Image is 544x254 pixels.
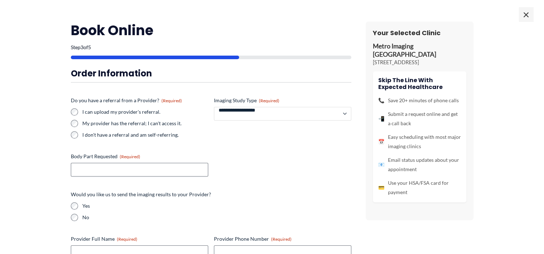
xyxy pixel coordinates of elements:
span: (Required) [271,236,292,242]
span: (Required) [117,236,137,242]
li: Save 20+ minutes of phone calls [378,96,461,105]
li: Use your HSA/FSA card for payment [378,178,461,197]
label: Body Part Requested [71,153,208,160]
li: Submit a request online and get a call back [378,109,461,128]
span: (Required) [161,98,182,103]
label: No [82,214,351,221]
p: Metro Imaging [GEOGRAPHIC_DATA] [373,42,466,59]
span: 📲 [378,114,384,123]
label: Provider Phone Number [214,235,351,243]
label: I can upload my provider's referral. [82,108,208,116]
label: I don't have a referral and am self-referring. [82,131,208,138]
legend: Do you have a referral from a Provider? [71,97,182,104]
p: [STREET_ADDRESS] [373,59,466,66]
h3: Your Selected Clinic [373,29,466,37]
span: 📅 [378,137,384,146]
legend: Would you like us to send the imaging results to your Provider? [71,191,211,198]
li: Email status updates about your appointment [378,155,461,174]
span: (Required) [259,98,279,103]
span: 📧 [378,160,384,169]
span: 💳 [378,183,384,192]
label: My provider has the referral; I can't access it. [82,120,208,127]
span: 5 [88,44,91,50]
span: 📞 [378,96,384,105]
label: Imaging Study Type [214,97,351,104]
h3: Order Information [71,68,351,79]
span: (Required) [120,154,140,159]
label: Provider Full Name [71,235,208,243]
span: × [519,7,533,22]
span: 3 [81,44,83,50]
p: Step of [71,45,351,50]
li: Easy scheduling with most major imaging clinics [378,132,461,151]
h4: Skip the line with Expected Healthcare [378,77,461,90]
label: Yes [82,202,351,210]
h2: Book Online [71,22,351,39]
